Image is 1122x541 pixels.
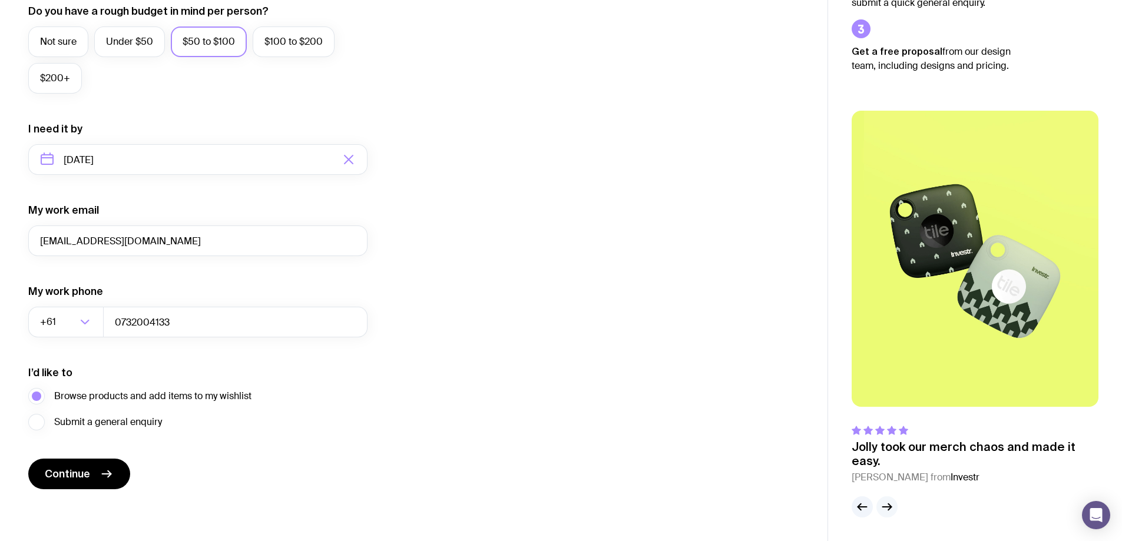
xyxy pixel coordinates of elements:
[54,389,251,403] span: Browse products and add items to my wishlist
[28,225,368,256] input: you@email.com
[58,307,77,337] input: Search for option
[28,459,130,489] button: Continue
[852,470,1098,484] cite: [PERSON_NAME] from
[45,467,90,481] span: Continue
[253,26,335,57] label: $100 to $200
[28,26,88,57] label: Not sure
[951,471,979,483] span: Investr
[28,203,99,217] label: My work email
[852,440,1098,468] p: Jolly took our merch chaos and made it easy.
[28,4,269,18] label: Do you have a rough budget in mind per person?
[852,46,942,57] strong: Get a free proposal
[171,26,247,57] label: $50 to $100
[852,44,1028,73] p: from our design team, including designs and pricing.
[54,415,162,429] span: Submit a general enquiry
[28,284,103,298] label: My work phone
[103,307,368,337] input: 0400123456
[28,366,72,380] label: I’d like to
[28,144,368,175] input: Select a target date
[94,26,165,57] label: Under $50
[28,63,82,94] label: $200+
[1082,501,1110,529] div: Open Intercom Messenger
[28,307,104,337] div: Search for option
[40,307,58,337] span: +61
[28,122,82,136] label: I need it by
